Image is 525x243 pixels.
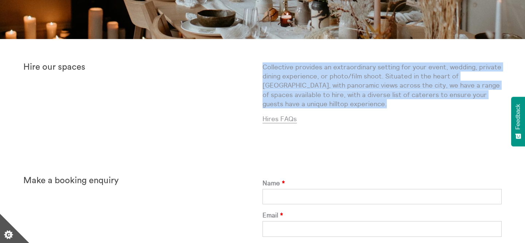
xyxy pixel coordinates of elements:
[262,62,502,108] p: Collective provides an extraordinary setting for your event, wedding, private dining experience, ...
[42,63,85,72] strong: our spaces
[262,212,502,219] label: Email
[262,115,297,123] a: Hires FAQs
[515,104,521,130] span: Feedback
[23,63,40,72] strong: Hire
[511,97,525,146] button: Feedback - Show survey
[23,176,119,185] strong: Make a booking enquiry
[262,180,502,187] label: Name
